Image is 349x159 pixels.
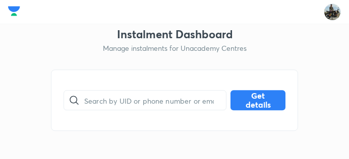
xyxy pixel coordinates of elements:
[8,4,20,21] a: Company Logo
[230,91,285,111] button: Get details
[84,88,226,113] input: Search by UID or phone number or email
[117,28,232,41] h3: Instalment Dashboard
[8,4,20,19] img: Company Logo
[103,43,247,54] p: Manage instalments for Unacademy Centres
[324,4,341,21] img: Yathish V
